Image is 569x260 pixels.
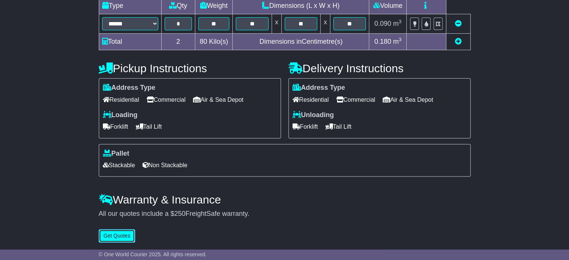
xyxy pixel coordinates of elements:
[321,14,330,34] td: x
[195,34,233,50] td: Kilo(s)
[374,20,391,27] span: 0.090
[399,37,402,42] sup: 3
[99,229,135,242] button: Get Quotes
[99,210,471,218] div: All our quotes include a $ FreightSafe warranty.
[103,94,139,105] span: Residential
[293,94,329,105] span: Residential
[103,159,135,171] span: Stackable
[383,94,433,105] span: Air & Sea Depot
[374,38,391,45] span: 0.180
[103,150,129,158] label: Pallet
[103,121,128,132] span: Forklift
[288,62,471,74] h4: Delivery Instructions
[99,251,207,257] span: © One World Courier 2025. All rights reserved.
[103,84,156,92] label: Address Type
[272,14,281,34] td: x
[136,121,162,132] span: Tail Lift
[193,94,244,105] span: Air & Sea Depot
[393,38,402,45] span: m
[200,38,207,45] span: 80
[325,121,352,132] span: Tail Lift
[393,20,402,27] span: m
[399,19,402,24] sup: 3
[99,193,471,206] h4: Warranty & Insurance
[174,210,186,217] span: 250
[161,34,195,50] td: 2
[455,38,462,45] a: Add new item
[147,94,186,105] span: Commercial
[233,34,369,50] td: Dimensions in Centimetre(s)
[293,121,318,132] span: Forklift
[293,84,345,92] label: Address Type
[336,94,375,105] span: Commercial
[143,159,187,171] span: Non Stackable
[455,20,462,27] a: Remove this item
[293,111,334,119] label: Unloading
[99,34,161,50] td: Total
[103,111,138,119] label: Loading
[99,62,281,74] h4: Pickup Instructions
